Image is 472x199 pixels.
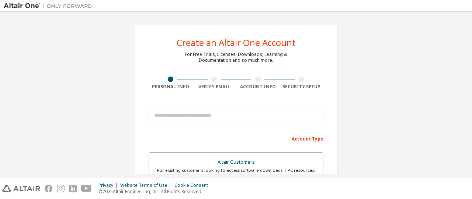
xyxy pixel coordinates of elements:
div: Create an Altair One Account [177,38,296,47]
img: youtube.svg [81,185,92,192]
div: Privacy [98,182,120,188]
div: Cookie Consent [174,182,212,188]
img: linkedin.svg [69,185,77,192]
div: Verify Email [192,84,236,90]
div: Altair Customers [153,157,319,167]
img: Altair One [4,2,96,10]
div: Security Setup [280,84,324,90]
div: Account Info [236,84,280,90]
p: © 2025 Altair Engineering, Inc. All Rights Reserved. [98,188,212,195]
div: Account Type [149,132,323,144]
img: instagram.svg [57,185,65,192]
img: altair_logo.svg [2,185,40,192]
div: For existing customers looking to access software downloads, HPC resources, community, trainings ... [153,167,319,179]
div: Website Terms of Use [120,182,174,188]
div: Personal Info [149,84,192,90]
div: For Free Trials, Licenses, Downloads, Learning & Documentation and so much more. [185,51,287,63]
img: facebook.svg [45,185,52,192]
